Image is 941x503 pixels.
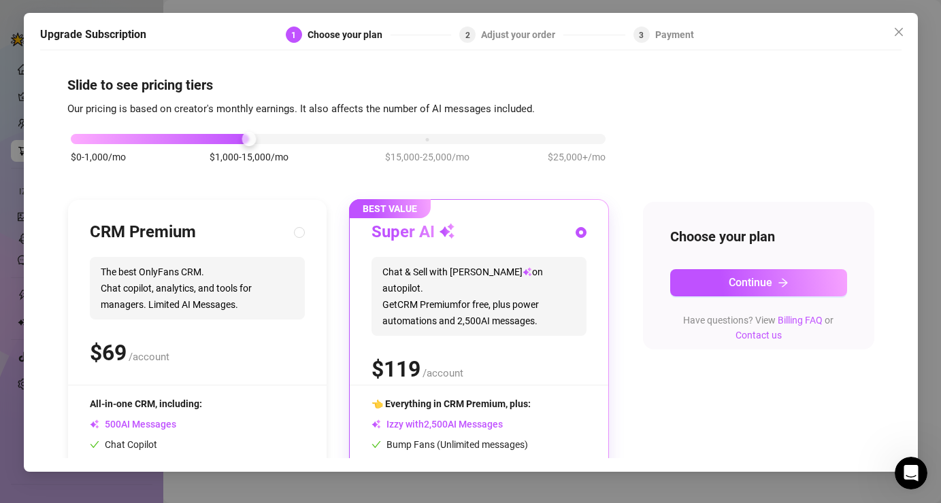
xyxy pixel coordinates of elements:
[372,398,531,409] span: 👈 Everything in CRM Premium, plus:
[90,398,202,409] span: All-in-one CRM, including:
[683,314,833,340] span: Have questions? View or
[655,27,694,43] div: Payment
[349,199,431,218] span: BEST VALUE
[90,419,176,430] span: AI Messages
[736,329,782,340] a: Contact us
[670,226,847,245] h4: Choose your plan
[372,222,455,243] h3: Super AI
[372,257,587,336] span: Chat & Sell with [PERSON_NAME] on autopilot. Get CRM Premium for free, plus power automations and...
[308,27,391,43] div: Choose your plan
[895,457,927,489] iframe: Intercom live chat
[40,27,146,43] h5: Upgrade Subscription
[71,150,126,164] span: $0-1,000/mo
[90,340,127,366] span: $
[90,222,196,243] h3: CRM Premium
[291,30,296,39] span: 1
[548,150,606,164] span: $25,000+/mo
[129,351,169,363] span: /account
[639,30,644,39] span: 3
[372,439,528,450] span: Bump Fans (Unlimited messages)
[423,367,463,379] span: /account
[385,150,469,164] span: $15,000-25,000/mo
[372,356,420,382] span: $
[90,439,157,450] span: Chat Copilot
[90,257,305,319] span: The best OnlyFans CRM. Chat copilot, analytics, and tools for managers. Limited AI Messages.
[67,75,874,94] h4: Slide to see pricing tiers
[729,276,772,289] span: Continue
[778,277,789,288] span: arrow-right
[90,439,99,449] span: check
[481,27,563,43] div: Adjust your order
[893,27,904,37] span: close
[887,21,909,43] button: Close
[778,314,823,325] a: Billing FAQ
[67,102,535,114] span: Our pricing is based on creator's monthly earnings. It also affects the number of AI messages inc...
[372,419,503,430] span: Izzy with AI Messages
[887,27,909,37] span: Close
[670,268,847,296] button: Continuearrow-right
[372,439,381,449] span: check
[465,30,470,39] span: 2
[210,150,288,164] span: $1,000-15,000/mo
